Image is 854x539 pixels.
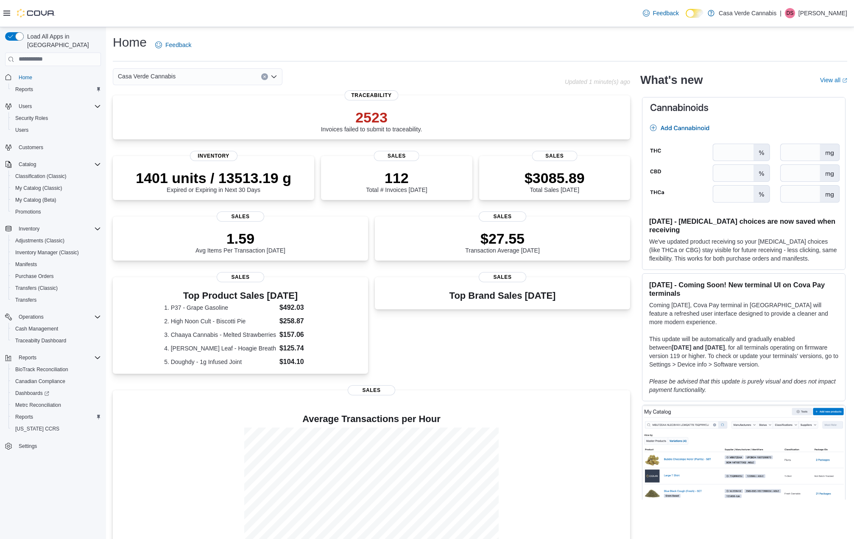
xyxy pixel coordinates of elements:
[279,357,317,367] dd: $104.10
[465,230,540,247] p: $27.55
[15,86,33,93] span: Reports
[2,158,104,170] button: Catalog
[8,182,104,194] button: My Catalog (Classic)
[12,412,36,422] a: Reports
[19,161,36,168] span: Catalog
[12,183,101,193] span: My Catalog (Classic)
[565,78,630,85] p: Updated 1 minute(s) ago
[12,283,101,293] span: Transfers (Classic)
[15,115,48,122] span: Security Roles
[344,90,398,100] span: Traceability
[15,337,66,344] span: Traceabilty Dashboard
[15,101,101,111] span: Users
[15,425,59,432] span: [US_STATE] CCRS
[649,378,836,393] em: Please be advised that this update is purely visual and does not impact payment functionality.
[279,316,317,326] dd: $258.87
[532,151,577,161] span: Sales
[2,440,104,452] button: Settings
[12,195,60,205] a: My Catalog (Beta)
[19,443,37,450] span: Settings
[12,376,101,386] span: Canadian Compliance
[8,112,104,124] button: Security Roles
[19,354,36,361] span: Reports
[12,247,82,258] a: Inventory Manager (Classic)
[12,195,101,205] span: My Catalog (Beta)
[12,376,69,386] a: Canadian Compliance
[136,169,291,193] div: Expired or Expiring in Next 30 Days
[12,125,32,135] a: Users
[15,441,40,451] a: Settings
[279,343,317,353] dd: $125.74
[12,171,101,181] span: Classification (Classic)
[2,352,104,364] button: Reports
[12,84,36,94] a: Reports
[15,402,61,408] span: Metrc Reconciliation
[449,291,556,301] h3: Top Brand Sales [DATE]
[164,303,276,312] dt: 1. P37 - Grape Gasoline
[19,103,32,110] span: Users
[15,142,47,153] a: Customers
[279,330,317,340] dd: $157.06
[12,183,66,193] a: My Catalog (Classic)
[261,73,268,80] button: Clear input
[165,41,191,49] span: Feedback
[8,387,104,399] a: Dashboards
[12,84,101,94] span: Reports
[8,375,104,387] button: Canadian Compliance
[12,271,57,281] a: Purchase Orders
[787,8,794,18] span: DS
[19,74,32,81] span: Home
[366,169,427,193] div: Total # Invoices [DATE]
[842,78,847,83] svg: External link
[8,399,104,411] button: Metrc Reconciliation
[348,385,395,395] span: Sales
[12,424,101,434] span: Washington CCRS
[12,207,45,217] a: Promotions
[15,325,58,332] span: Cash Management
[12,113,51,123] a: Security Roles
[12,113,101,123] span: Security Roles
[12,336,70,346] a: Traceabilty Dashboard
[672,344,725,351] strong: [DATE] and [DATE]
[136,169,291,186] p: 1401 units / 13513.19 g
[8,364,104,375] button: BioTrack Reconciliation
[366,169,427,186] p: 112
[164,317,276,325] dt: 2. High Noon Cult - Biscotti Pie
[24,32,101,49] span: Load All Apps in [GEOGRAPHIC_DATA]
[12,259,101,269] span: Manifests
[8,235,104,247] button: Adjustments (Classic)
[8,411,104,423] button: Reports
[525,169,585,186] p: $3085.89
[152,36,195,53] a: Feedback
[649,281,838,297] h3: [DATE] - Coming Soon! New terminal UI on Cova Pay terminals
[15,173,67,180] span: Classification (Classic)
[15,312,101,322] span: Operations
[15,353,101,363] span: Reports
[649,237,838,263] p: We've updated product receiving so your [MEDICAL_DATA] choices (like THCa or CBG) stay visible fo...
[15,72,101,83] span: Home
[12,236,101,246] span: Adjustments (Classic)
[2,100,104,112] button: Users
[190,151,237,161] span: Inventory
[113,34,147,51] h1: Home
[321,109,422,133] div: Invoices failed to submit to traceability.
[15,127,28,133] span: Users
[8,294,104,306] button: Transfers
[12,364,72,375] a: BioTrack Reconciliation
[479,211,526,222] span: Sales
[12,336,101,346] span: Traceabilty Dashboard
[15,159,39,169] button: Catalog
[15,208,41,215] span: Promotions
[15,142,101,153] span: Customers
[321,109,422,126] p: 2523
[15,185,62,192] span: My Catalog (Classic)
[15,273,54,280] span: Purchase Orders
[525,169,585,193] div: Total Sales [DATE]
[12,259,40,269] a: Manifests
[164,331,276,339] dt: 3. Chaaya Cannabis - Melted Strawberries
[820,77,847,83] a: View allExternal link
[8,270,104,282] button: Purchase Orders
[12,424,63,434] a: [US_STATE] CCRS
[465,230,540,254] div: Transaction Average [DATE]
[649,217,838,234] h3: [DATE] - [MEDICAL_DATA] choices are now saved when receiving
